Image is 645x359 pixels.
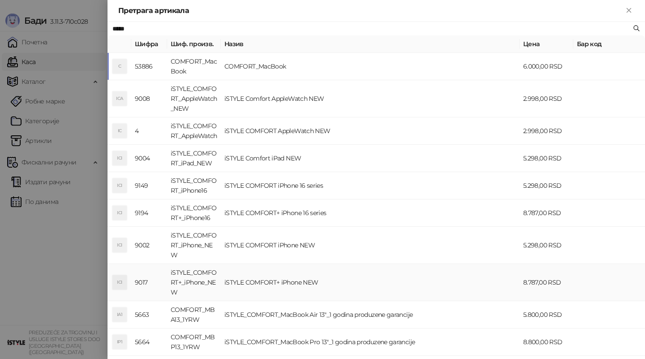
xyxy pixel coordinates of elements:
[167,35,221,53] th: Шиф. произв.
[520,172,573,199] td: 5.298,00 RSD
[112,238,127,252] div: ICI
[131,172,167,199] td: 9149
[221,35,520,53] th: Назив
[112,307,127,322] div: IA1
[167,227,221,264] td: iSTYLE_COMFORT_iPhone_NEW
[167,80,221,117] td: iSTYLE_COMFORT_AppleWatch_NEW
[221,172,520,199] td: iSTYLE COMFORT iPhone 16 series
[221,329,520,356] td: iSTYLE_COMFORT_MacBook Pro 13"_1 godina produzene garancije
[112,151,127,165] div: ICI
[573,35,645,53] th: Бар код
[520,145,573,172] td: 5.298,00 RSD
[131,301,167,329] td: 5663
[131,53,167,80] td: 53886
[221,117,520,145] td: iSTYLE COMFORT AppleWatch NEW
[167,264,221,301] td: iSTYLE_COMFORT+_iPhone_NEW
[520,301,573,329] td: 5.800,00 RSD
[520,227,573,264] td: 5.298,00 RSD
[131,35,167,53] th: Шифра
[131,145,167,172] td: 9004
[167,301,221,329] td: COMFORT_MBA13_1YRW
[131,329,167,356] td: 5664
[112,275,127,290] div: ICI
[112,206,127,220] div: ICI
[520,264,573,301] td: 8.787,00 RSD
[221,53,520,80] td: COMFORT_MacBook
[520,53,573,80] td: 6.000,00 RSD
[520,117,573,145] td: 2.998,00 RSD
[221,199,520,227] td: iSTYLE COMFORT+ iPhone 16 series
[221,145,520,172] td: iSTYLE Comfort iPad NEW
[167,172,221,199] td: iSTYLE_COMFORT_iPhone16
[520,35,573,53] th: Цена
[118,5,623,16] div: Претрага артикала
[112,91,127,106] div: ICA
[167,145,221,172] td: iSTYLE_COMFORT_iPad_NEW
[221,80,520,117] td: iSTYLE Comfort AppleWatch NEW
[167,117,221,145] td: iSTYLE_COMFORT_AppleWatch
[112,59,127,74] div: C
[131,264,167,301] td: 9017
[131,117,167,145] td: 4
[520,329,573,356] td: 8.800,00 RSD
[520,80,573,117] td: 2.998,00 RSD
[167,199,221,227] td: iSTYLE_COMFORT+_iPhone16
[112,178,127,193] div: ICI
[221,264,520,301] td: iSTYLE COMFORT+ iPhone NEW
[112,335,127,349] div: IP1
[112,124,127,138] div: IC
[131,80,167,117] td: 9008
[520,199,573,227] td: 8.787,00 RSD
[167,53,221,80] td: COMFORT_MacBook
[131,227,167,264] td: 9002
[131,199,167,227] td: 9194
[221,301,520,329] td: iSTYLE_COMFORT_MacBook Air 13"_1 godina produzene garancije
[623,5,634,16] button: Close
[167,329,221,356] td: COMFORT_MBP13_1YRW
[221,227,520,264] td: iSTYLE COMFORT iPhone NEW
